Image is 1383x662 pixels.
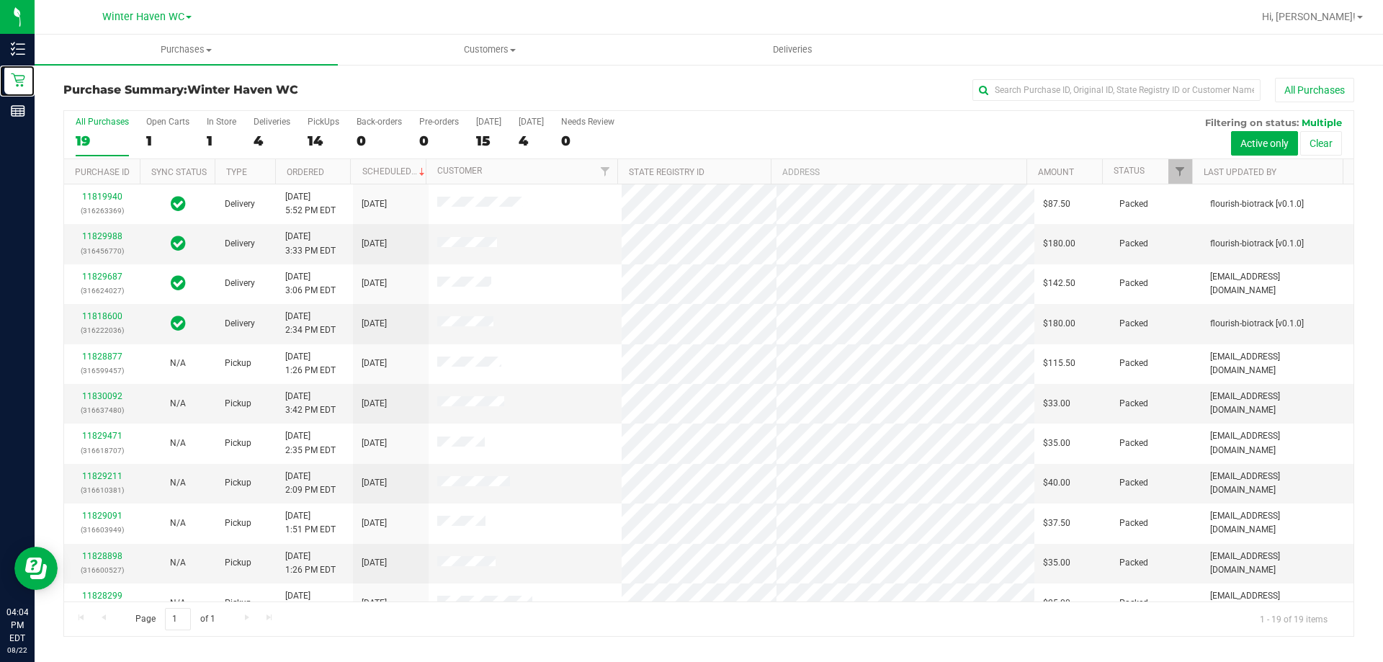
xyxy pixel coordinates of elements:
span: Delivery [225,277,255,290]
div: Open Carts [146,117,189,127]
span: $40.00 [1043,476,1070,490]
a: 11828877 [82,352,122,362]
div: All Purchases [76,117,129,127]
span: [DATE] [362,476,387,490]
span: [EMAIL_ADDRESS][DOMAIN_NAME] [1210,509,1345,537]
span: Hi, [PERSON_NAME]! [1262,11,1356,22]
a: Scheduled [362,166,428,176]
span: Delivery [225,317,255,331]
span: Packed [1119,556,1148,570]
a: 11829211 [82,471,122,481]
a: 11828299 [82,591,122,601]
a: 11818600 [82,311,122,321]
span: Pickup [225,397,251,411]
div: [DATE] [519,117,544,127]
span: [EMAIL_ADDRESS][DOMAIN_NAME] [1210,589,1345,617]
div: Pre-orders [419,117,459,127]
h3: Purchase Summary: [63,84,493,97]
span: $35.00 [1043,437,1070,450]
button: Clear [1300,131,1342,156]
p: 04:04 PM EDT [6,606,28,645]
span: Pickup [225,516,251,530]
span: Packed [1119,197,1148,211]
span: Packed [1119,516,1148,530]
div: Deliveries [254,117,290,127]
span: Customers [339,43,640,56]
button: N/A [170,516,186,530]
th: Address [771,159,1026,184]
span: $180.00 [1043,317,1075,331]
p: (316603949) [73,523,131,537]
div: 1 [146,133,189,149]
span: Packed [1119,397,1148,411]
span: [DATE] 1:26 PM EDT [285,350,336,377]
a: 11819940 [82,192,122,202]
a: Amount [1038,167,1074,177]
span: Packed [1119,317,1148,331]
span: [DATE] 1:26 PM EDT [285,550,336,577]
span: Packed [1119,357,1148,370]
span: Not Applicable [170,438,186,448]
p: (316600527) [73,563,131,577]
a: Deliveries [641,35,944,65]
span: [DATE] 5:52 PM EDT [285,190,336,218]
span: $25.00 [1043,596,1070,610]
span: Pickup [225,437,251,450]
a: 11829091 [82,511,122,521]
p: (316618707) [73,444,131,457]
a: Customers [338,35,641,65]
div: 1 [207,133,236,149]
span: Filtering on status: [1205,117,1299,128]
span: [DATE] [362,556,387,570]
p: (316456770) [73,244,131,258]
span: [EMAIL_ADDRESS][DOMAIN_NAME] [1210,350,1345,377]
span: [EMAIL_ADDRESS][DOMAIN_NAME] [1210,270,1345,298]
button: All Purchases [1275,78,1354,102]
span: Not Applicable [170,398,186,408]
button: N/A [170,437,186,450]
div: Back-orders [357,117,402,127]
span: $87.50 [1043,197,1070,211]
span: Packed [1119,596,1148,610]
span: [DATE] 12:18 PM EDT [285,589,341,617]
div: 15 [476,133,501,149]
span: [EMAIL_ADDRESS][DOMAIN_NAME] [1210,390,1345,417]
a: 11829687 [82,272,122,282]
p: 08/22 [6,645,28,656]
span: $35.00 [1043,556,1070,570]
span: [DATE] [362,596,387,610]
div: 0 [419,133,459,149]
span: Pickup [225,357,251,370]
span: [DATE] [362,437,387,450]
span: Not Applicable [170,598,186,608]
span: Winter Haven WC [102,11,184,23]
a: Status [1114,166,1145,176]
button: N/A [170,357,186,370]
button: Active only [1231,131,1298,156]
div: Needs Review [561,117,614,127]
inline-svg: Reports [11,104,25,118]
a: Purchase ID [75,167,130,177]
div: 4 [254,133,290,149]
span: [DATE] [362,237,387,251]
div: 19 [76,133,129,149]
span: Packed [1119,476,1148,490]
span: $180.00 [1043,237,1075,251]
span: Deliveries [753,43,832,56]
a: Filter [594,159,617,184]
span: [DATE] 2:34 PM EDT [285,310,336,337]
span: $115.50 [1043,357,1075,370]
div: In Store [207,117,236,127]
input: Search Purchase ID, Original ID, State Registry ID or Customer Name... [972,79,1261,101]
span: Pickup [225,476,251,490]
inline-svg: Inventory [11,42,25,56]
span: Page of 1 [123,608,227,630]
a: 11828898 [82,551,122,561]
span: [EMAIL_ADDRESS][DOMAIN_NAME] [1210,429,1345,457]
span: [DATE] 2:09 PM EDT [285,470,336,497]
div: 4 [519,133,544,149]
a: Purchases [35,35,338,65]
span: $37.50 [1043,516,1070,530]
a: 11829471 [82,431,122,441]
button: N/A [170,556,186,570]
